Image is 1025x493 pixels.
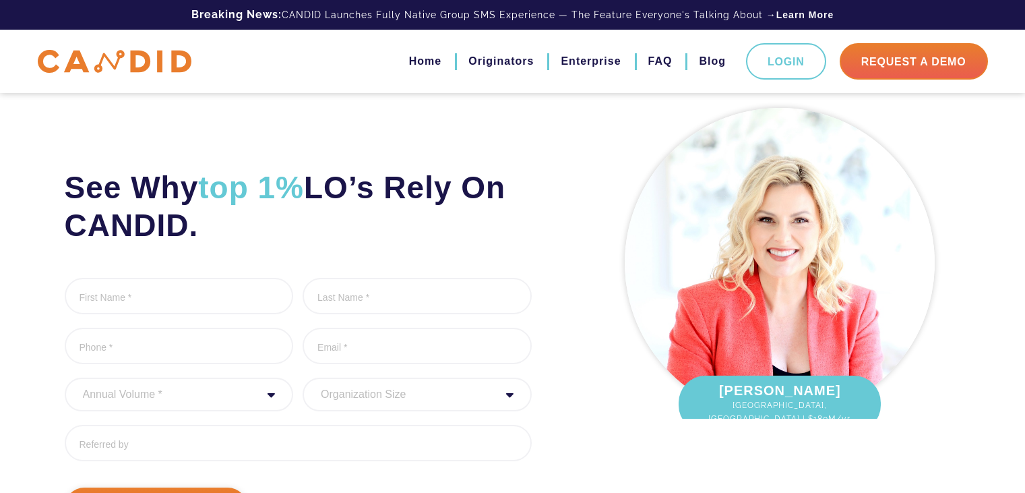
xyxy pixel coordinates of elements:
[648,50,673,73] a: FAQ
[561,50,621,73] a: Enterprise
[38,50,191,74] img: CANDID APP
[65,278,294,314] input: First Name *
[303,328,532,364] input: Email *
[699,50,726,73] a: Blog
[776,8,834,22] a: Learn More
[840,43,988,80] a: Request A Demo
[198,170,304,205] span: top 1%
[746,43,826,80] a: Login
[191,8,282,21] b: Breaking News:
[65,425,532,461] input: Referred by
[679,376,881,432] div: [PERSON_NAME]
[303,278,532,314] input: Last Name *
[65,169,532,244] h2: See Why LO’s Rely On CANDID.
[692,399,867,426] span: [GEOGRAPHIC_DATA], [GEOGRAPHIC_DATA] | $180M/yr.
[409,50,441,73] a: Home
[468,50,534,73] a: Originators
[65,328,294,364] input: Phone *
